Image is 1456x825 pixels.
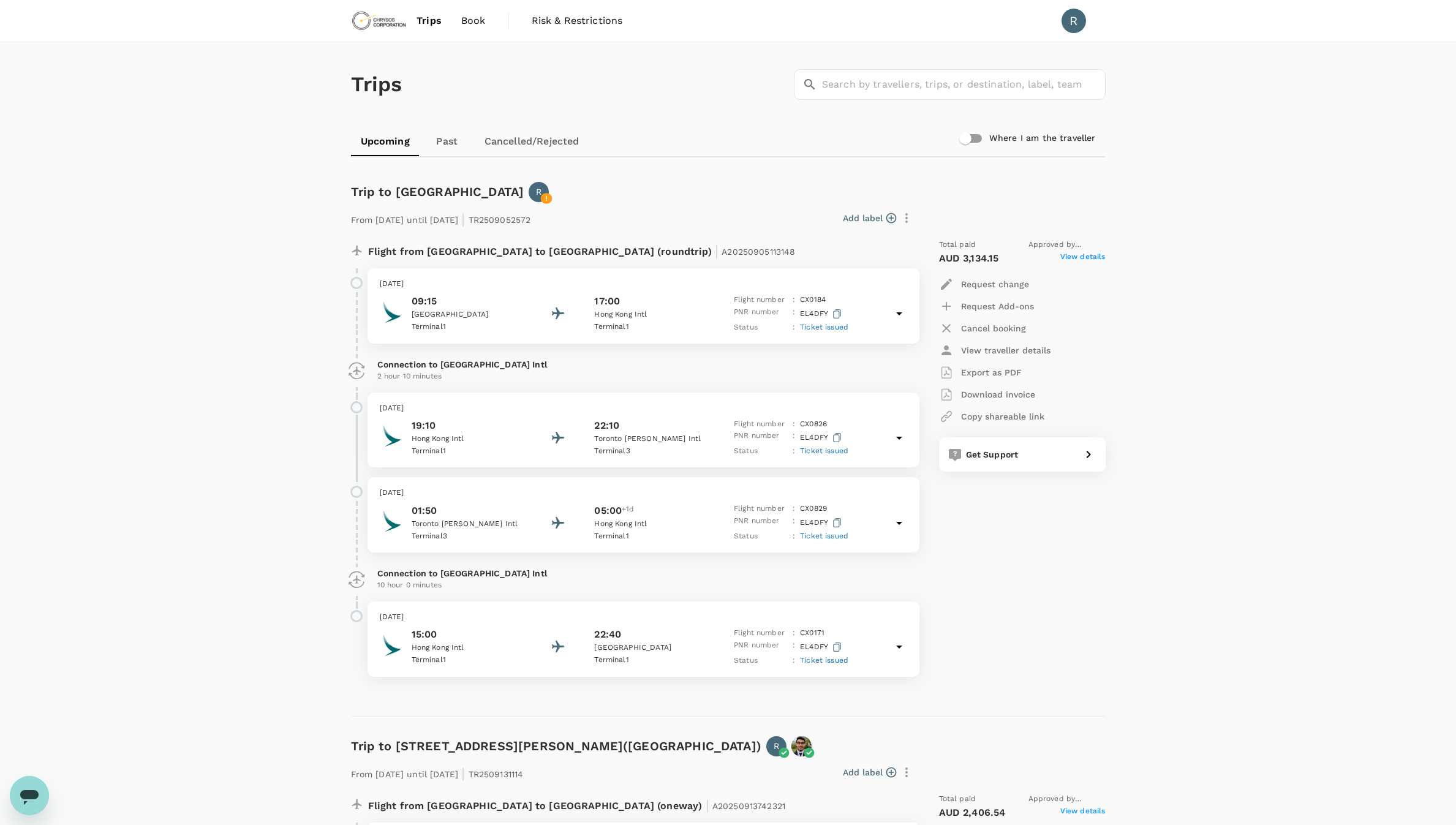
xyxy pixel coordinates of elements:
p: Flight number [734,294,788,306]
p: : [793,515,795,530]
p: Terminal 1 [594,654,704,666]
p: AUD 2,406.54 [939,805,1006,820]
p: 10 hour 0 minutes [377,579,910,592]
span: Risk & Restrictions [532,13,623,28]
p: [GEOGRAPHIC_DATA] [594,642,704,654]
img: Chrysos Corporation [351,7,407,34]
p: PNR number [734,430,788,445]
p: Hong Kong Intl [412,642,522,654]
p: Hong Kong Intl [594,518,704,530]
p: 2 hour 10 minutes [377,371,910,383]
button: Add label [843,766,896,778]
p: Status [734,445,788,458]
p: Flight number [734,418,788,431]
p: : [793,655,795,667]
button: View traveller details [939,339,1051,361]
p: Terminal 1 [594,530,704,543]
p: Request change [961,278,1029,290]
p: PNR number [734,515,788,530]
p: 19:10 [412,418,522,433]
p: CX 0829 [800,503,827,515]
p: : [793,445,795,458]
p: R [774,740,779,752]
p: View traveller details [961,344,1051,356]
p: 22:10 [594,418,619,433]
input: Search by travellers, trips, or destination, label, team [822,69,1106,100]
p: : [793,322,795,334]
p: Connection to [GEOGRAPHIC_DATA] Intl [377,567,910,579]
span: Ticket issued [800,532,848,540]
img: Cathay Pacific Airways [380,300,404,325]
p: Copy shareable link [961,410,1044,423]
p: Flight number [734,627,788,639]
span: Ticket issued [800,323,848,331]
span: | [461,211,465,228]
button: Copy shareable link [939,405,1044,428]
p: Cancel booking [961,322,1026,334]
p: Flight from [GEOGRAPHIC_DATA] to [GEOGRAPHIC_DATA] (oneway) [368,793,786,815]
p: Terminal 1 [594,321,704,333]
span: A20250913742321 [712,801,785,811]
p: : [793,306,795,322]
p: : [793,639,795,655]
button: Add label [843,212,896,224]
span: | [461,765,465,782]
span: +1d [622,503,634,518]
img: Cathay Pacific Airways [380,633,404,658]
span: Book [461,13,486,28]
p: 01:50 [412,503,522,518]
span: Ticket issued [800,446,848,455]
p: AUD 3,134.15 [939,251,999,266]
span: | [715,243,719,260]
p: Connection to [GEOGRAPHIC_DATA] Intl [377,358,910,371]
span: View details [1060,251,1106,266]
p: Terminal 3 [594,445,704,458]
p: [DATE] [380,278,907,290]
span: Ticket issued [800,656,848,665]
p: : [793,627,795,639]
p: Hong Kong Intl [594,309,704,321]
p: 17:00 [594,294,620,309]
span: Approved by [1028,239,1106,251]
p: From [DATE] until [DATE] TR2509052572 [351,207,531,229]
p: Status [734,655,788,667]
p: EL4DFY [800,639,844,655]
p: 15:00 [412,627,522,642]
p: Download invoice [961,388,1035,401]
p: 05:00 [594,503,622,518]
img: avatar-673d91e4a1763.jpeg [791,736,812,756]
a: Cancelled/Rejected [475,127,589,156]
p: PNR number [734,639,788,655]
p: Toronto [PERSON_NAME] Intl [412,518,522,530]
button: Cancel booking [939,317,1026,339]
span: | [706,797,709,814]
h6: Trip to [GEOGRAPHIC_DATA] [351,182,524,202]
span: Trips [417,13,442,28]
p: : [793,418,795,431]
p: R [536,186,541,198]
p: Terminal 1 [412,654,522,666]
span: A20250905113148 [722,247,795,257]
p: 22:40 [594,627,621,642]
a: Upcoming [351,127,420,156]
span: Approved by [1028,793,1106,805]
p: Flight number [734,503,788,515]
h6: Where I am the traveller [989,132,1096,145]
p: EL4DFY [800,306,844,322]
p: CX 0826 [800,418,827,431]
p: [DATE] [380,402,907,415]
p: Status [734,322,788,334]
p: : [793,503,795,515]
p: [DATE] [380,487,907,499]
a: Past [420,127,475,156]
img: Cathay Pacific Airways [380,424,404,448]
p: 09:15 [412,294,522,309]
button: Download invoice [939,383,1035,405]
p: From [DATE] until [DATE] TR2509131114 [351,761,524,783]
button: Request change [939,273,1029,295]
p: Toronto [PERSON_NAME] Intl [594,433,704,445]
h1: Trips [351,42,402,127]
p: Export as PDF [961,366,1022,379]
p: [GEOGRAPHIC_DATA] [412,309,522,321]
img: Cathay Pacific Airways [380,509,404,533]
